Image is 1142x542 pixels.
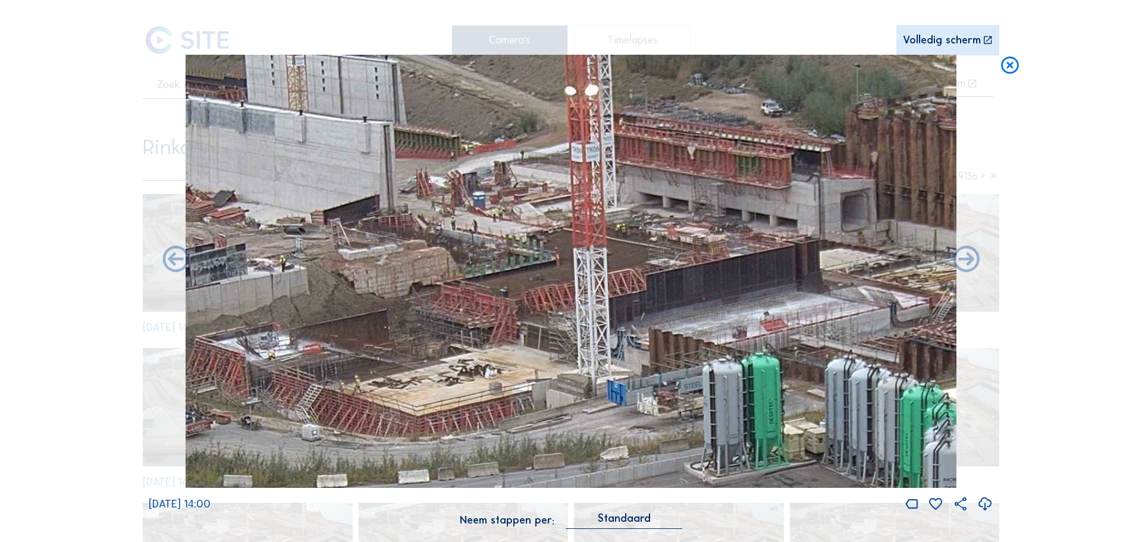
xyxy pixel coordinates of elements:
i: Forward [160,244,192,276]
div: Volledig scherm [903,35,981,46]
div: Standaard [566,513,682,529]
div: Neem stappen per: [460,515,554,526]
img: Image [186,55,956,488]
div: Standaard [598,513,651,524]
i: Back [950,244,982,276]
span: [DATE] 14:00 [149,497,211,510]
